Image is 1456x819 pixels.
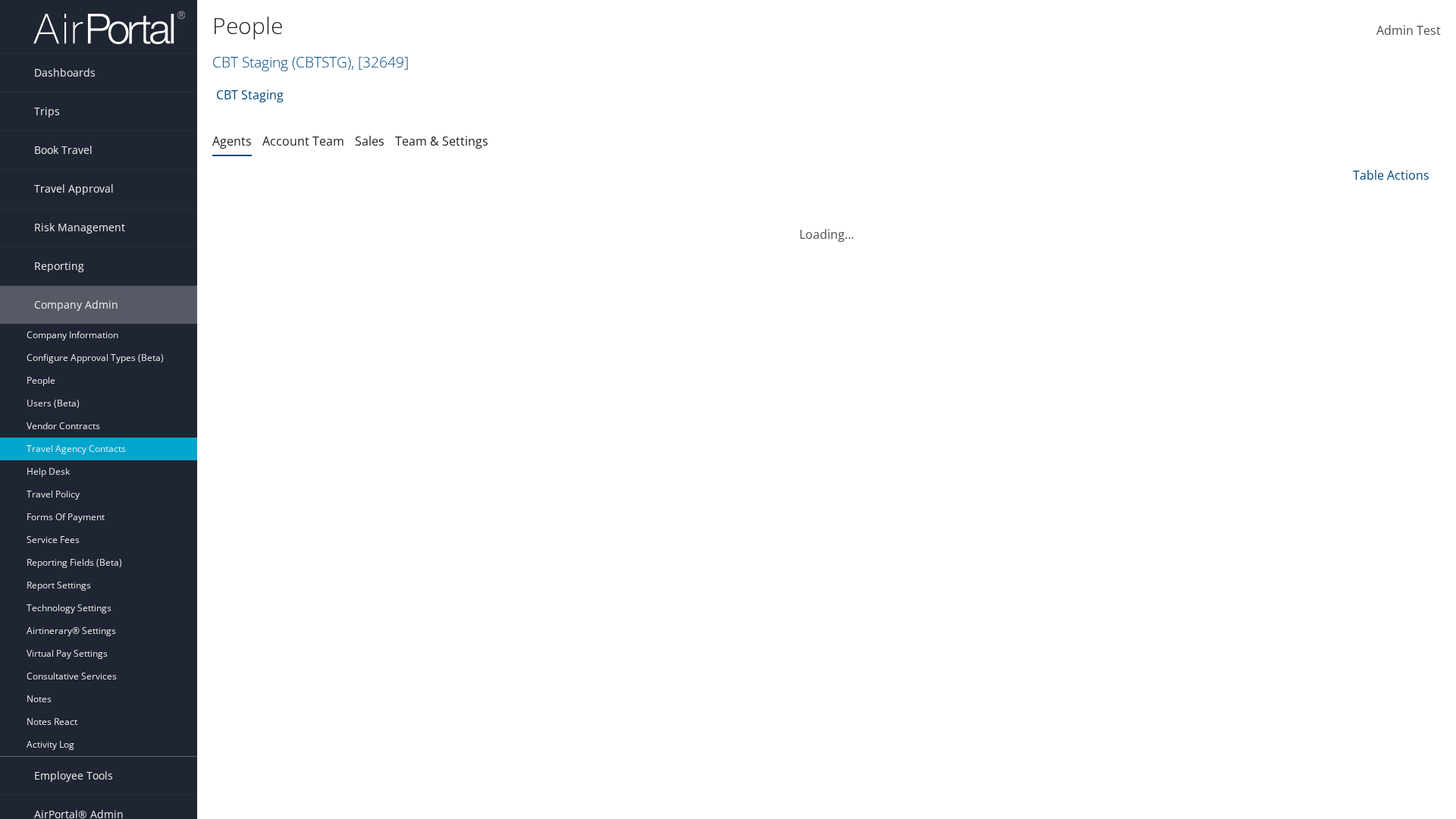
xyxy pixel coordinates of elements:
[212,10,1031,42] h1: People
[212,133,252,149] a: Agents
[1376,22,1441,39] span: Admin Test
[34,170,114,208] span: Travel Approval
[262,133,344,149] a: Account Team
[1376,8,1441,55] a: Admin Test
[33,10,185,45] img: airportal-logo.png
[34,93,60,130] span: Trips
[212,207,1441,243] div: Loading...
[34,131,93,169] span: Book Travel
[34,286,118,324] span: Company Admin
[292,52,351,72] span: ( CBTSTG )
[355,133,384,149] a: Sales
[351,52,409,72] span: , [ 32649 ]
[212,52,409,72] a: CBT Staging
[34,209,125,246] span: Risk Management
[34,54,96,92] span: Dashboards
[216,80,284,110] a: CBT Staging
[34,757,113,795] span: Employee Tools
[1353,167,1429,184] a: Table Actions
[395,133,488,149] a: Team & Settings
[34,247,84,285] span: Reporting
